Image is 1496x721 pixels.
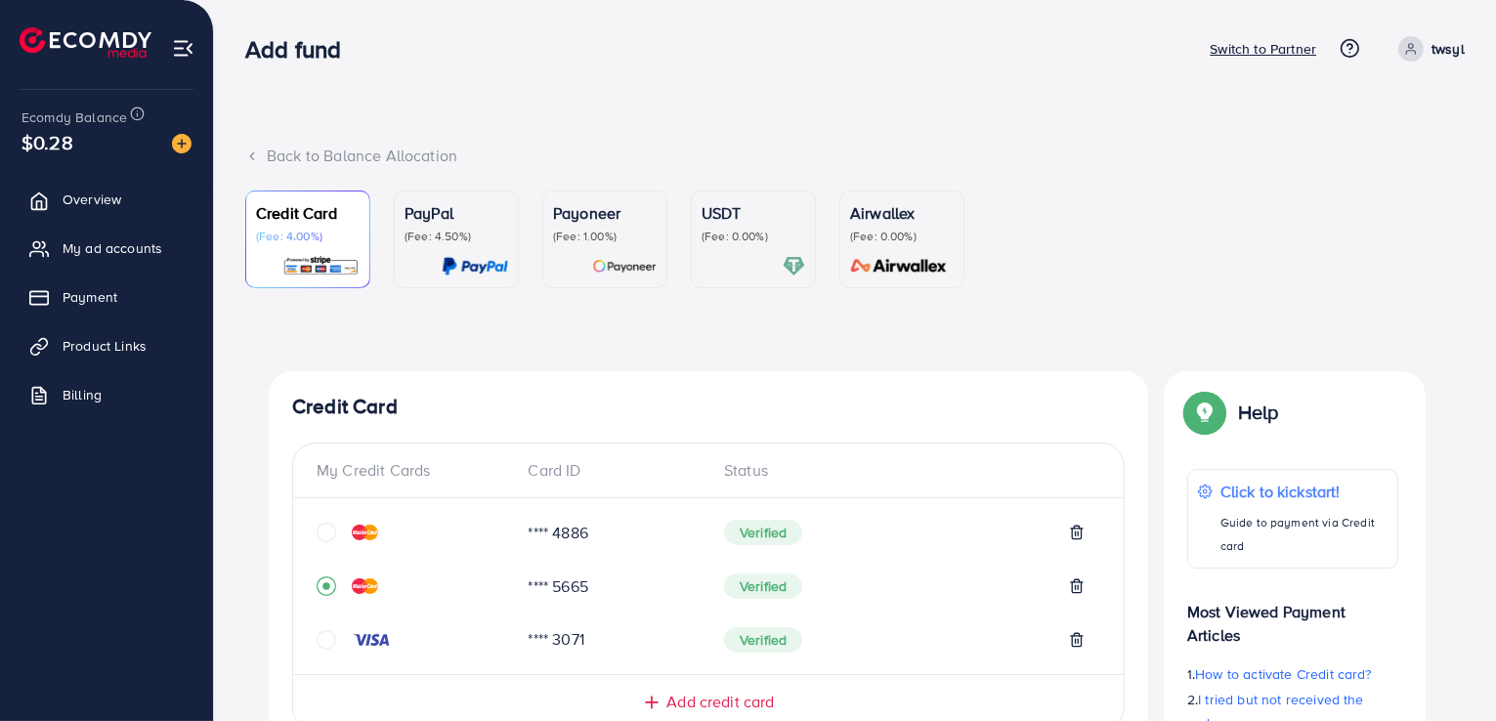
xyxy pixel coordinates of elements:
p: Click to kickstart! [1220,480,1388,503]
p: Credit Card [256,201,360,225]
p: PayPal [405,201,508,225]
p: (Fee: 4.50%) [405,229,508,244]
p: Switch to Partner [1210,37,1316,61]
div: Card ID [513,459,709,482]
p: Airwallex [850,201,954,225]
span: Overview [63,190,121,209]
span: Payment [63,287,117,307]
p: 1. [1187,662,1398,686]
p: (Fee: 4.00%) [256,229,360,244]
svg: record circle [317,576,336,596]
p: Help [1238,401,1279,424]
svg: circle [317,523,336,542]
img: logo [20,27,151,58]
img: menu [172,37,194,60]
span: Billing [63,385,102,404]
span: Verified [724,573,802,599]
img: card [442,255,508,277]
h4: Credit Card [292,395,1125,419]
img: card [282,255,360,277]
img: card [844,255,954,277]
a: Overview [15,180,198,219]
p: (Fee: 0.00%) [702,229,805,244]
a: Billing [15,375,198,414]
p: (Fee: 1.00%) [553,229,657,244]
span: My ad accounts [63,238,162,258]
p: twsyl [1432,37,1465,61]
img: credit [352,578,378,594]
a: twsyl [1390,36,1465,62]
svg: circle [317,630,336,650]
a: Product Links [15,326,198,365]
img: credit [352,525,378,540]
p: USDT [702,201,805,225]
span: Verified [724,627,802,653]
img: credit [352,632,391,648]
img: image [172,134,192,153]
span: Verified [724,520,802,545]
div: My Credit Cards [317,459,513,482]
img: card [783,255,805,277]
a: My ad accounts [15,229,198,268]
p: Most Viewed Payment Articles [1187,584,1398,647]
span: Add credit card [666,691,774,713]
p: Payoneer [553,201,657,225]
iframe: Chat [1413,633,1481,706]
div: Back to Balance Allocation [245,145,1465,167]
span: How to activate Credit card? [1195,664,1371,684]
p: Guide to payment via Credit card [1220,511,1388,558]
img: Popup guide [1187,395,1222,430]
span: Product Links [63,336,147,356]
span: Ecomdy Balance [21,107,127,127]
div: Status [708,459,1100,482]
a: Payment [15,277,198,317]
p: (Fee: 0.00%) [850,229,954,244]
img: card [592,255,657,277]
span: $0.28 [21,128,73,156]
h3: Add fund [245,35,357,64]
